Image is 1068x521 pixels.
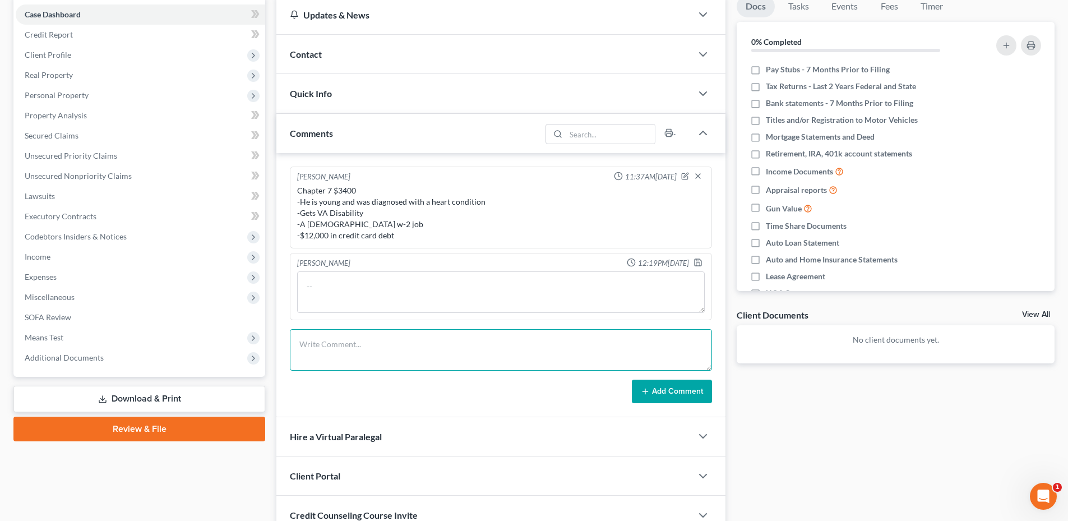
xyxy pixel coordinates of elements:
[16,186,265,206] a: Lawsuits
[566,125,655,144] input: Search...
[13,417,265,441] a: Review & File
[25,272,57,282] span: Expenses
[290,471,340,481] span: Client Portal
[13,386,265,412] a: Download & Print
[625,172,677,182] span: 11:37AM[DATE]
[766,166,833,177] span: Income Documents
[25,292,75,302] span: Miscellaneous
[25,90,89,100] span: Personal Property
[290,49,322,59] span: Contact
[766,64,890,75] span: Pay Stubs - 7 Months Prior to Filing
[290,510,418,520] span: Credit Counseling Course Invite
[1030,483,1057,510] iframe: Intercom live chat
[290,128,333,139] span: Comments
[290,431,382,442] span: Hire a Virtual Paralegal
[25,131,78,140] span: Secured Claims
[25,30,73,39] span: Credit Report
[25,252,50,261] span: Income
[766,98,913,109] span: Bank statements - 7 Months Prior to Filing
[766,185,827,196] span: Appraisal reports
[25,110,87,120] span: Property Analysis
[746,334,1046,345] p: No client documents yet.
[16,126,265,146] a: Secured Claims
[766,288,821,299] span: HOA Statement
[25,312,71,322] span: SOFA Review
[766,220,847,232] span: Time Share Documents
[766,131,875,142] span: Mortgage Statements and Deed
[766,237,839,248] span: Auto Loan Statement
[632,380,712,403] button: Add Comment
[1053,483,1062,492] span: 1
[290,9,678,21] div: Updates & News
[25,171,132,181] span: Unsecured Nonpriority Claims
[16,307,265,328] a: SOFA Review
[25,10,81,19] span: Case Dashboard
[16,25,265,45] a: Credit Report
[766,203,802,214] span: Gun Value
[16,166,265,186] a: Unsecured Nonpriority Claims
[766,271,825,282] span: Lease Agreement
[25,232,127,241] span: Codebtors Insiders & Notices
[290,88,332,99] span: Quick Info
[766,114,918,126] span: Titles and/or Registration to Motor Vehicles
[25,151,117,160] span: Unsecured Priority Claims
[766,148,912,159] span: Retirement, IRA, 401k account statements
[16,105,265,126] a: Property Analysis
[25,353,104,362] span: Additional Documents
[1022,311,1050,319] a: View All
[737,309,808,321] div: Client Documents
[25,211,96,221] span: Executory Contracts
[751,37,802,47] strong: 0% Completed
[25,333,63,342] span: Means Test
[16,146,265,166] a: Unsecured Priority Claims
[25,70,73,80] span: Real Property
[297,258,350,269] div: [PERSON_NAME]
[766,81,916,92] span: Tax Returns - Last 2 Years Federal and State
[16,4,265,25] a: Case Dashboard
[25,50,71,59] span: Client Profile
[16,206,265,227] a: Executory Contracts
[638,258,689,269] span: 12:19PM[DATE]
[297,172,350,183] div: [PERSON_NAME]
[297,185,705,241] div: Chapter 7 $3400 -He is young and was diagnosed with a heart condition -Gets VA Disability -A [DEM...
[25,191,55,201] span: Lawsuits
[766,254,898,265] span: Auto and Home Insurance Statements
